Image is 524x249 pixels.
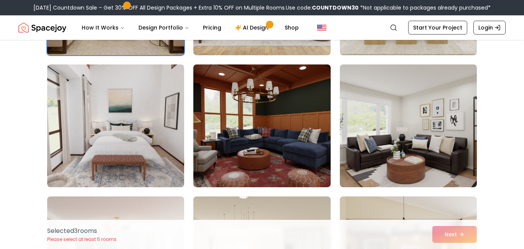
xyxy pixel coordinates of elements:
img: Spacejoy Logo [18,20,66,35]
a: Login [473,21,506,35]
a: Shop [278,20,305,35]
span: *Not applicable to packages already purchased* [359,4,491,12]
div: [DATE] Countdown Sale – Get 30% OFF All Design Packages + Extra 10% OFF on Multiple Rooms. [33,4,491,12]
span: Use code: [286,4,359,12]
img: Room room-7 [47,64,184,187]
a: Start Your Project [408,21,467,35]
a: Pricing [197,20,227,35]
nav: Main [76,20,305,35]
nav: Global [18,15,506,40]
p: Please select at least 5 rooms [47,236,117,242]
button: How It Works [76,20,131,35]
b: COUNTDOWN30 [312,4,359,12]
img: Room room-9 [340,64,477,187]
img: Room room-8 [193,64,330,187]
a: Spacejoy [18,20,66,35]
button: Design Portfolio [132,20,195,35]
a: AI Design [229,20,277,35]
p: Selected 3 room s [47,226,117,236]
img: United States [317,23,326,32]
